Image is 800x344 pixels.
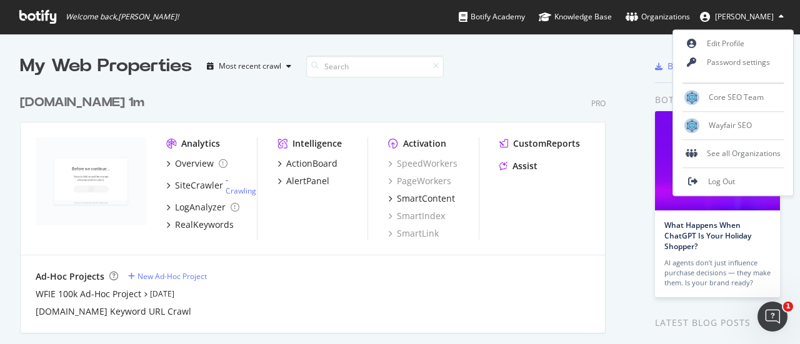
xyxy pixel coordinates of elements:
a: New Ad-Hoc Project [128,271,207,282]
span: Wayfair SEO [709,120,752,131]
div: Pro [591,98,606,109]
a: CustomReports [499,137,580,150]
a: Assist [499,160,537,172]
a: Botify Chrome Plugin [655,60,756,72]
a: WFIE 100k Ad-Hoc Project [36,288,141,300]
span: Jake Labate [715,11,774,22]
a: SmartContent [388,192,455,205]
img: Wayfair SEO [684,118,699,133]
a: RealKeywords [166,219,234,231]
div: - [226,175,256,196]
div: Activation [403,137,446,150]
a: [DATE] [150,288,174,299]
div: Latest Blog Posts [655,316,780,330]
a: [DOMAIN_NAME] Keyword URL Crawl [36,305,191,318]
div: ActionBoard [286,157,337,170]
div: LogAnalyzer [175,201,226,214]
div: Analytics [181,137,220,150]
span: 1 [783,302,793,312]
div: [DOMAIN_NAME] 1m [20,94,144,112]
div: Ad-Hoc Projects [36,270,104,283]
div: Assist [512,160,537,172]
a: Password settings [673,53,793,72]
div: Organizations [626,11,690,23]
a: What Happens When ChatGPT Is Your Holiday Shopper? [664,220,751,252]
button: [PERSON_NAME] [690,7,794,27]
a: SiteCrawler- Crawling [166,175,256,196]
a: Overview [166,157,227,170]
div: Botify news [655,93,780,107]
div: Botify Academy [459,11,525,23]
a: Edit Profile [673,34,793,53]
a: [DOMAIN_NAME] 1m [20,94,149,112]
a: Log Out [673,172,793,191]
input: Search [306,56,444,77]
button: Most recent crawl [202,56,296,76]
a: SmartLink [388,227,439,240]
img: Core SEO Team [684,90,699,105]
iframe: Intercom live chat [757,302,787,332]
div: Most recent crawl [219,62,281,70]
span: Welcome back, [PERSON_NAME] ! [66,12,179,22]
span: Log Out [708,177,735,187]
div: My Web Properties [20,54,192,79]
img: What Happens When ChatGPT Is Your Holiday Shopper? [655,111,780,210]
div: SmartContent [397,192,455,205]
div: Overview [175,157,214,170]
div: SiteCrawler [175,179,223,192]
a: ActionBoard [277,157,337,170]
div: CustomReports [513,137,580,150]
img: www.wayfair.ie [36,137,146,226]
div: Botify Chrome Plugin [667,60,756,72]
div: RealKeywords [175,219,234,231]
a: LogAnalyzer [166,201,239,214]
div: See all Organizations [673,144,793,163]
div: Intelligence [292,137,342,150]
a: PageWorkers [388,175,451,187]
div: New Ad-Hoc Project [137,271,207,282]
a: Crawling [226,185,256,196]
div: AlertPanel [286,175,329,187]
div: AI agents don’t just influence purchase decisions — they make them. Is your brand ready? [664,258,771,288]
div: Knowledge Base [539,11,612,23]
span: Core SEO Team [709,92,764,103]
a: AlertPanel [277,175,329,187]
a: SmartIndex [388,210,445,222]
a: SpeedWorkers [388,157,457,170]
